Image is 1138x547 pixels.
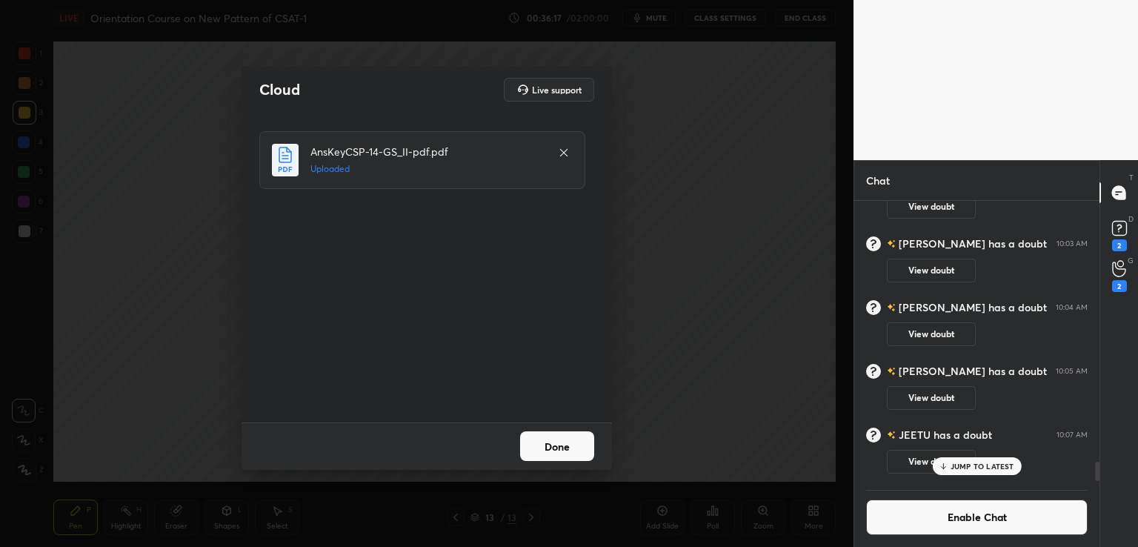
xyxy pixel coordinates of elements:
[887,365,896,378] img: no-rating-badge.077c3623.svg
[887,195,976,219] button: View doubt
[1129,172,1134,183] p: T
[887,301,896,314] img: no-rating-badge.077c3623.svg
[887,322,976,346] button: View doubt
[1056,367,1088,376] div: 10:05 AM
[866,500,1088,535] button: Enable Chat
[896,428,931,442] h6: JEETU
[532,85,582,94] h5: Live support
[1057,431,1088,440] div: 10:07 AM
[931,428,992,442] span: has a doubt
[887,237,896,251] img: no-rating-badge.077c3623.svg
[887,386,976,410] button: View doubt
[1128,213,1134,225] p: D
[259,80,300,99] h2: Cloud
[310,144,543,159] h4: AnsKeyCSP-14-GS_II-pdf.pdf
[854,201,1099,482] div: grid
[1112,280,1127,292] div: 2
[896,301,985,314] h6: [PERSON_NAME]
[1112,239,1127,251] div: 2
[896,237,985,251] h6: [PERSON_NAME]
[310,162,543,176] h5: Uploaded
[887,428,896,442] img: no-rating-badge.077c3623.svg
[951,462,1014,471] p: JUMP TO LATEST
[520,431,594,461] button: Done
[887,450,976,474] button: View doubt
[896,365,985,378] h6: [PERSON_NAME]
[854,161,902,200] p: Chat
[1056,303,1088,312] div: 10:04 AM
[985,301,1047,314] span: has a doubt
[985,237,1047,251] span: has a doubt
[887,259,976,282] button: View doubt
[1128,255,1134,266] p: G
[985,365,1047,378] span: has a doubt
[1057,239,1088,248] div: 10:03 AM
